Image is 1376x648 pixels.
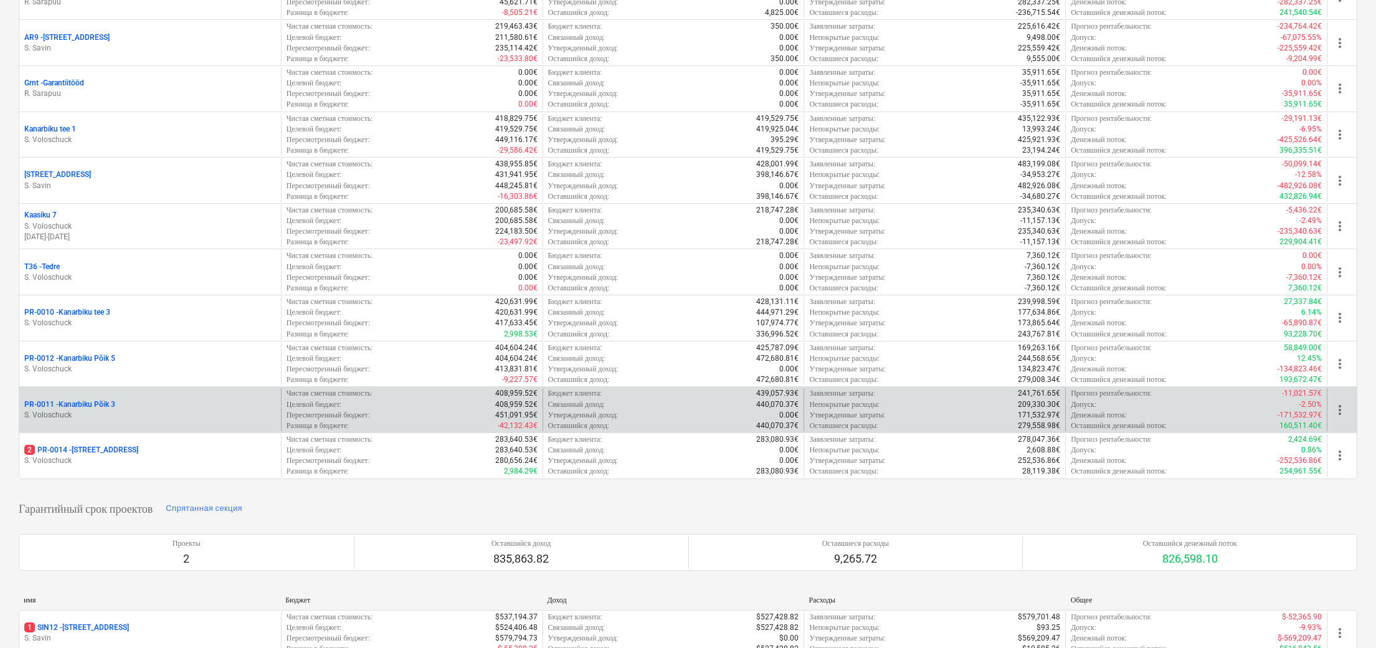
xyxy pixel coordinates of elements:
[1018,297,1060,307] p: 239,998.59€
[779,283,799,293] p: 0.00€
[548,283,609,293] p: Оставшийся доход :
[1071,297,1152,307] p: Прогноз рентабельности :
[24,307,110,318] p: PR-0010 - Kanarbiku tee 3
[24,232,276,242] p: [DATE] - [DATE]
[809,67,875,78] p: Заявленные затраты :
[1016,7,1060,18] p: -236,715.54€
[1027,250,1060,261] p: 7,360.12€
[548,262,605,272] p: Связанный доход :
[495,343,538,353] p: 404,604.24€
[548,7,609,18] p: Оставшийся доход :
[287,43,370,54] p: Пересмотренный бюджет :
[1279,7,1322,18] p: 241,540.54€
[24,622,276,644] div: 1SIN12 -[STREET_ADDRESS]S. Savin
[495,135,538,145] p: 449,116.17€
[1027,272,1060,283] p: 7,360.12€
[1018,205,1060,216] p: 235,340.63€
[548,329,609,340] p: Оставшийся доход :
[809,237,878,247] p: Оставшиеся расходы :
[24,455,276,466] p: S. Voloschuck
[495,32,538,43] p: 211,580.61€
[756,145,799,156] p: 419,529.75€
[287,191,349,202] p: Разница в бюджете :
[1301,307,1322,318] p: 6.14%
[779,226,799,237] p: 0.00€
[756,329,799,340] p: 336,996.52€
[809,205,875,216] p: Заявленные затраты :
[1295,169,1322,180] p: -12.58%
[24,124,76,135] p: Kanarbiku tee 1
[1332,265,1347,280] span: more_vert
[548,226,619,237] p: Утвержденный доход :
[287,237,349,247] p: Разница в бюджете :
[24,399,115,410] p: PR-0011 - Kanarbiku Põik 3
[809,191,878,202] p: Оставшиеся расходы :
[1071,21,1152,32] p: Прогноз рентабельности :
[1071,32,1096,43] p: Допуск :
[495,21,538,32] p: 219,463.43€
[518,272,538,283] p: 0.00€
[287,21,372,32] p: Чистая сметная стоимость :
[495,43,538,54] p: 235,114.42€
[756,237,799,247] p: 218,747.28€
[1025,262,1060,272] p: -7,360.12€
[779,181,799,191] p: 0.00€
[24,210,57,221] p: Kaasiku 7
[498,237,538,247] p: -23,497.92€
[24,410,276,421] p: S. Voloschuck
[1071,226,1127,237] p: Денежный поток :
[809,343,875,353] p: Заявленные затраты :
[1071,205,1152,216] p: Прогноз рентабельности :
[24,32,110,43] p: AR9 - [STREET_ADDRESS]
[1018,113,1060,124] p: 435,122.93€
[1332,219,1347,234] span: more_vert
[1018,43,1060,54] p: 225,559.42€
[287,216,342,226] p: Целевой бюджет :
[1071,329,1167,340] p: Оставшийся денежный поток :
[1018,318,1060,328] p: 173,865.64€
[518,67,538,78] p: 0.00€
[287,297,372,307] p: Чистая сметная стоимость :
[166,502,242,516] div: Спрятанная секция
[771,21,799,32] p: 350.00€
[1288,283,1322,293] p: 7,360.12€
[1071,113,1152,124] p: Прогноз рентабельности :
[287,78,342,88] p: Целевой бюджет :
[756,159,799,169] p: 428,001.99€
[1278,21,1322,32] p: -234,764.42€
[24,272,276,283] p: S. Voloschuck
[779,250,799,261] p: 0.00€
[1071,272,1127,283] p: Денежный поток :
[287,113,372,124] p: Чистая сметная стоимость :
[756,318,799,328] p: 107,974.77€
[548,272,619,283] p: Утвержденный доход :
[24,32,276,54] div: AR9 -[STREET_ADDRESS]S. Savin
[809,318,885,328] p: Утвержденные затраты :
[518,250,538,261] p: 0.00€
[1302,250,1322,261] p: 0.00€
[548,124,605,135] p: Связанный доход :
[548,250,602,261] p: Бюджет клиента :
[809,99,878,110] p: Оставшиеся расходы :
[1018,307,1060,318] p: 177,634.86€
[548,43,619,54] p: Утвержденный доход :
[548,145,609,156] p: Оставшийся доход :
[1027,32,1060,43] p: 9,498.00€
[24,318,276,328] p: S. Voloschuck
[1018,21,1060,32] p: 225,616.42€
[1071,78,1096,88] p: Допуск :
[548,54,609,64] p: Оставшийся доход :
[1299,124,1322,135] p: -6.95%
[24,364,276,374] p: S. Voloschuck
[1278,226,1322,237] p: -235,340.63€
[495,297,538,307] p: 420,631.99€
[24,622,35,632] span: 1
[1332,81,1347,96] span: more_vert
[1018,343,1060,353] p: 169,263.16€
[1286,205,1322,216] p: -5,436.22€
[765,7,799,18] p: 4,825.00€
[1286,272,1322,283] p: -7,360.12€
[287,205,372,216] p: Чистая сметная стоимость :
[1332,448,1347,463] span: more_vert
[24,445,276,466] div: 2PR-0014 -[STREET_ADDRESS]S. Voloschuck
